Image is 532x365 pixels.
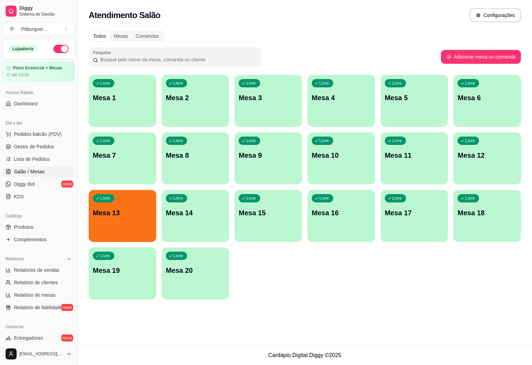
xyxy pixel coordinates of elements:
[93,93,152,103] p: Mesa 1
[93,266,152,275] p: Mesa 19
[392,80,402,86] p: Livre
[9,26,16,33] span: P
[14,100,38,107] span: Dashboard
[312,93,371,103] p: Mesa 4
[3,234,74,245] a: Complementos
[3,191,74,202] a: KDS
[234,132,302,184] button: LivreMesa 9
[110,31,132,41] div: Mesas
[381,132,448,184] button: LivreMesa 11
[14,267,60,273] span: Relatórios de vendas
[93,150,152,160] p: Mesa 7
[21,26,47,33] div: Pitburguer ...
[14,236,46,243] span: Complementos
[453,75,521,127] button: LivreMesa 6
[381,75,448,127] button: LivreMesa 5
[166,150,225,160] p: Mesa 8
[381,190,448,242] button: LivreMesa 17
[162,190,229,242] button: LivreMesa 14
[458,208,517,218] p: Mesa 18
[53,45,69,53] button: Alterar Status
[465,195,475,201] p: Livre
[93,208,152,218] p: Mesa 13
[89,247,156,299] button: LivreMesa 19
[9,45,37,53] div: Loja aberta
[319,80,329,86] p: Livre
[3,221,74,233] a: Produtos
[453,190,521,242] button: LivreMesa 18
[100,253,110,259] p: Livre
[385,208,444,218] p: Mesa 17
[14,156,50,163] span: Lista de Pedidos
[319,195,329,201] p: Livre
[13,66,62,71] article: Plano Essencial + Mesas
[239,208,298,218] p: Mesa 15
[100,80,110,86] p: Livre
[100,138,110,144] p: Livre
[308,75,375,127] button: LivreMesa 4
[312,208,371,218] p: Mesa 16
[162,132,229,184] button: LivreMesa 8
[239,93,298,103] p: Mesa 3
[3,332,74,344] a: Entregadoresnovo
[239,150,298,160] p: Mesa 9
[3,129,74,140] button: Pedidos balcão (PDV)
[166,208,225,218] p: Mesa 14
[3,154,74,165] a: Lista de Pedidos
[14,334,43,341] span: Entregadores
[234,190,302,242] button: LivreMesa 15
[308,190,375,242] button: LivreMesa 16
[458,93,517,103] p: Mesa 6
[19,11,72,17] span: Sistema de Gestão
[14,131,62,138] span: Pedidos balcão (PDV)
[3,264,74,276] a: Relatórios de vendas
[89,10,160,21] h2: Atendimento Salão
[3,302,74,313] a: Relatório de fidelidadenovo
[3,22,74,36] button: Select a team
[3,321,74,332] div: Gerenciar
[246,195,256,201] p: Livre
[14,304,62,311] span: Relatório de fidelidade
[465,138,475,144] p: Livre
[98,56,258,63] input: Pesquisar
[308,132,375,184] button: LivreMesa 10
[162,75,229,127] button: LivreMesa 2
[132,31,163,41] div: Comandas
[14,279,58,286] span: Relatório de clientes
[89,75,156,127] button: LivreMesa 1
[465,80,475,86] p: Livre
[89,190,156,242] button: LivreMesa 13
[453,132,521,184] button: LivreMesa 12
[470,8,521,22] button: Configurações
[166,93,225,103] p: Mesa 2
[385,93,444,103] p: Mesa 5
[6,256,24,262] span: Relatórios
[392,195,402,201] p: Livre
[14,181,35,188] span: Diggy Bot
[3,98,74,109] a: Dashboard
[14,193,24,200] span: KDS
[392,138,402,144] p: Livre
[441,50,521,64] button: Adicionar mesa ou comanda
[3,87,74,98] div: Acesso Rápido
[3,289,74,301] a: Relatório de mesas
[385,150,444,160] p: Mesa 11
[89,132,156,184] button: LivreMesa 7
[166,266,225,275] p: Mesa 20
[3,166,74,177] a: Salão / Mesas
[3,210,74,221] div: Catálogo
[246,80,256,86] p: Livre
[234,75,302,127] button: LivreMesa 3
[246,138,256,144] p: Livre
[11,72,29,78] article: até 12/10
[3,346,74,362] button: [EMAIL_ADDRESS][DOMAIN_NAME]
[100,195,110,201] p: Livre
[89,31,110,41] div: Todos
[312,150,371,160] p: Mesa 10
[14,143,54,150] span: Gestor de Pedidos
[14,168,45,175] span: Salão / Mesas
[3,62,74,81] a: Plano Essencial + Mesasaté 12/10
[174,80,183,86] p: Livre
[174,253,183,259] p: Livre
[174,138,183,144] p: Livre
